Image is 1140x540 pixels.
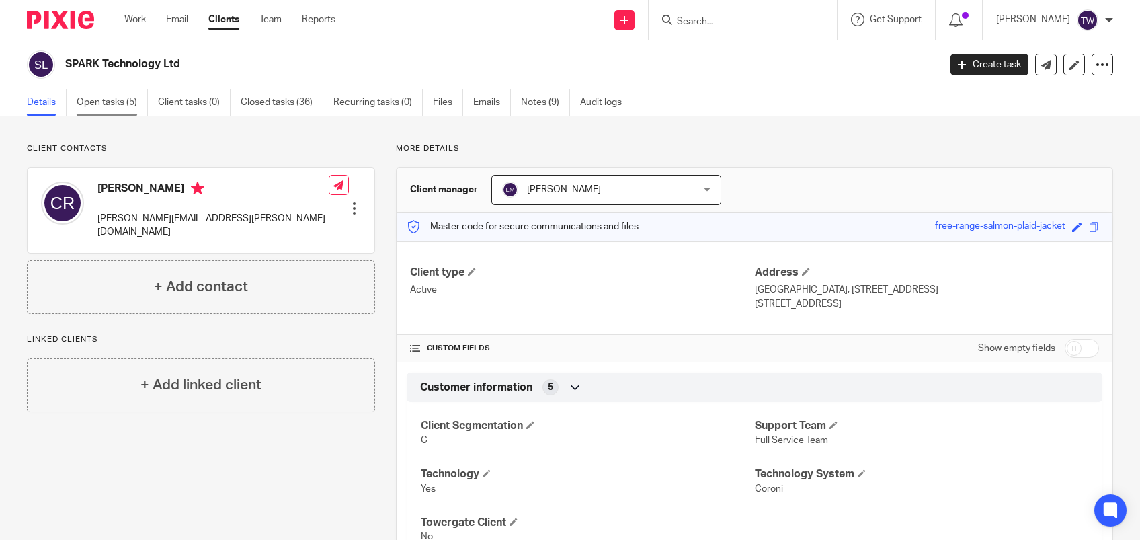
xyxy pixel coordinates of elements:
[65,57,758,71] h2: SPARK Technology Ltd
[259,13,282,26] a: Team
[97,182,329,198] h4: [PERSON_NAME]
[755,266,1099,280] h4: Address
[420,381,532,395] span: Customer information
[421,484,436,494] span: Yes
[502,182,518,198] img: svg%3E
[396,143,1113,154] p: More details
[27,89,67,116] a: Details
[421,516,754,530] h4: Towergate Client
[140,375,261,395] h4: + Add linked client
[473,89,511,116] a: Emails
[208,13,239,26] a: Clients
[935,219,1065,235] div: free-range-salmon-plaid-jacket
[191,182,204,195] i: Primary
[996,13,1070,26] p: [PERSON_NAME]
[421,419,754,433] h4: Client Segmentation
[521,89,570,116] a: Notes (9)
[27,334,375,345] p: Linked clients
[41,182,84,225] img: svg%3E
[27,11,94,29] img: Pixie
[978,342,1055,355] label: Show empty fields
[241,89,323,116] a: Closed tasks (36)
[548,381,553,394] span: 5
[421,436,427,445] span: C
[333,89,423,116] a: Recurring tasks (0)
[421,467,754,481] h4: Technology
[407,220,639,233] p: Master code for secure communications and files
[27,50,55,79] img: svg%3E
[755,484,783,494] span: Coroni
[433,89,463,116] a: Files
[77,89,148,116] a: Open tasks (5)
[755,297,1099,311] p: [STREET_ADDRESS]
[580,89,632,116] a: Audit logs
[755,419,1088,433] h4: Support Team
[410,343,754,354] h4: CUSTOM FIELDS
[950,54,1028,75] a: Create task
[27,143,375,154] p: Client contacts
[158,89,231,116] a: Client tasks (0)
[97,212,329,239] p: [PERSON_NAME][EMAIL_ADDRESS][PERSON_NAME][DOMAIN_NAME]
[676,16,797,28] input: Search
[154,276,248,297] h4: + Add contact
[124,13,146,26] a: Work
[410,266,754,280] h4: Client type
[410,283,754,297] p: Active
[755,436,828,445] span: Full Service Team
[1077,9,1098,31] img: svg%3E
[527,185,601,194] span: [PERSON_NAME]
[302,13,335,26] a: Reports
[166,13,188,26] a: Email
[755,467,1088,481] h4: Technology System
[870,15,922,24] span: Get Support
[755,283,1099,297] p: [GEOGRAPHIC_DATA], [STREET_ADDRESS]
[410,183,478,196] h3: Client manager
